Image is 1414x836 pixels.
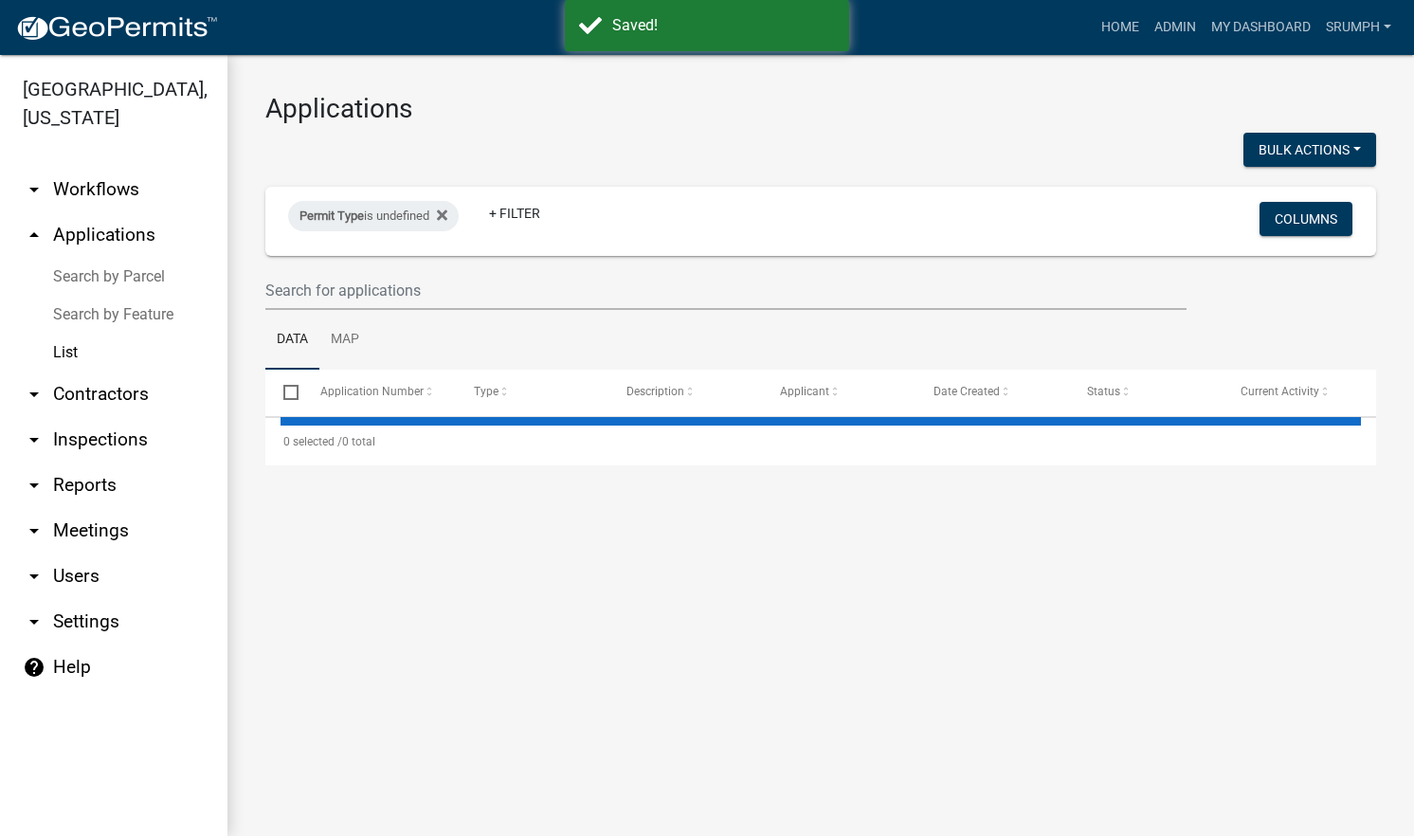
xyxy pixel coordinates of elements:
a: Data [265,310,319,371]
button: Columns [1260,202,1352,236]
datatable-header-cell: Applicant [762,370,915,415]
datatable-header-cell: Date Created [915,370,1069,415]
span: Status [1087,385,1120,398]
i: arrow_drop_up [23,224,45,246]
i: help [23,656,45,679]
a: My Dashboard [1204,9,1318,45]
button: Bulk Actions [1243,133,1376,167]
i: arrow_drop_down [23,474,45,497]
i: arrow_drop_down [23,383,45,406]
i: arrow_drop_down [23,519,45,542]
div: 0 total [265,418,1376,465]
span: Permit Type [299,209,364,223]
span: Applicant [780,385,829,398]
datatable-header-cell: Select [265,370,301,415]
a: srumph [1318,9,1399,45]
span: 0 selected / [283,435,342,448]
span: Date Created [934,385,1000,398]
datatable-header-cell: Status [1069,370,1223,415]
div: Saved! [612,14,835,37]
datatable-header-cell: Current Activity [1223,370,1376,415]
a: Map [319,310,371,371]
span: Current Activity [1241,385,1319,398]
input: Search for applications [265,271,1187,310]
a: + Filter [474,196,555,230]
datatable-header-cell: Description [608,370,762,415]
span: Application Number [320,385,424,398]
i: arrow_drop_down [23,428,45,451]
a: Admin [1147,9,1204,45]
i: arrow_drop_down [23,610,45,633]
datatable-header-cell: Type [455,370,608,415]
div: is undefined [288,201,459,231]
i: arrow_drop_down [23,565,45,588]
span: Type [474,385,499,398]
span: Description [626,385,684,398]
i: arrow_drop_down [23,178,45,201]
datatable-header-cell: Application Number [301,370,455,415]
h3: Applications [265,93,1376,125]
a: Home [1094,9,1147,45]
